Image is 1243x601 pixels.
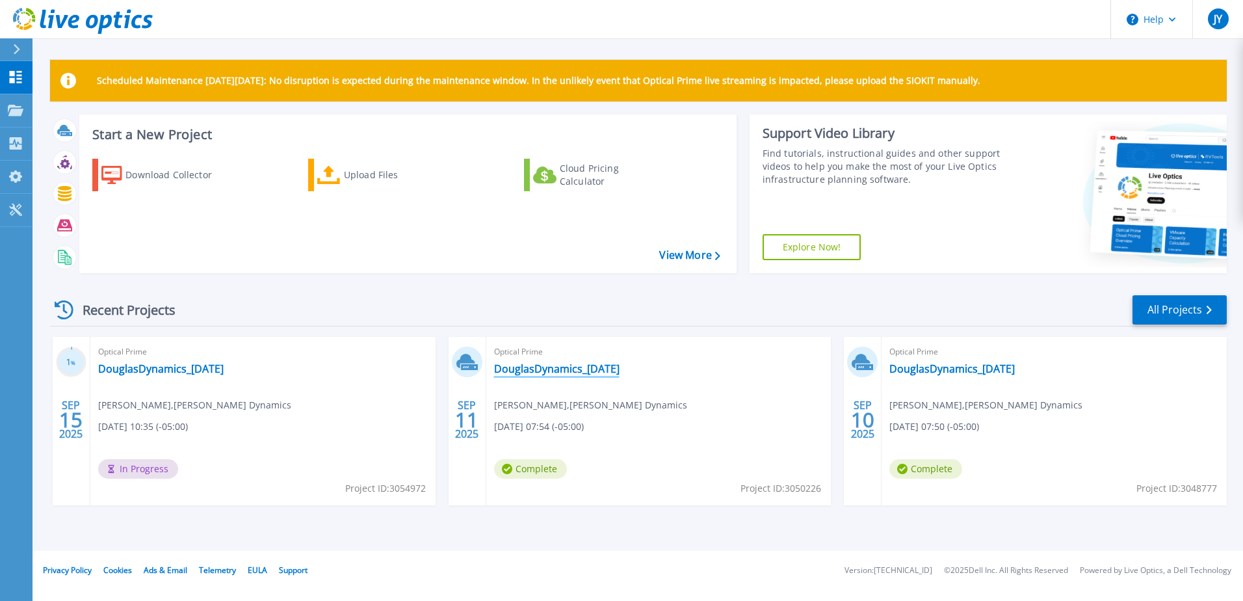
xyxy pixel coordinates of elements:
[524,159,669,191] a: Cloud Pricing Calculator
[889,362,1015,375] a: DouglasDynamics_[DATE]
[248,565,267,576] a: EULA
[199,565,236,576] a: Telemetry
[125,162,229,188] div: Download Collector
[740,481,821,496] span: Project ID: 3050226
[97,75,980,86] p: Scheduled Maintenance [DATE][DATE]: No disruption is expected during the maintenance window. In t...
[98,420,188,434] span: [DATE] 10:35 (-05:00)
[659,249,720,261] a: View More
[50,294,193,326] div: Recent Projects
[763,147,1006,186] div: Find tutorials, instructional guides and other support videos to help you make the most of your L...
[103,565,132,576] a: Cookies
[345,481,426,496] span: Project ID: 3054972
[763,234,861,260] a: Explore Now!
[1132,295,1227,325] a: All Projects
[494,420,584,434] span: [DATE] 07:54 (-05:00)
[92,159,237,191] a: Download Collector
[308,159,453,191] a: Upload Files
[944,567,1068,575] li: © 2025 Dell Inc. All Rights Reserved
[344,162,448,188] div: Upload Files
[43,565,92,576] a: Privacy Policy
[144,565,187,576] a: Ads & Email
[71,359,75,366] span: %
[494,398,687,412] span: [PERSON_NAME] , [PERSON_NAME] Dynamics
[455,414,478,425] span: 11
[850,396,875,444] div: SEP 2025
[851,414,874,425] span: 10
[56,355,86,370] h3: 1
[560,162,664,188] div: Cloud Pricing Calculator
[889,398,1082,412] span: [PERSON_NAME] , [PERSON_NAME] Dynamics
[98,345,428,359] span: Optical Prime
[454,396,479,444] div: SEP 2025
[889,420,979,434] span: [DATE] 07:50 (-05:00)
[59,396,83,444] div: SEP 2025
[92,127,720,142] h3: Start a New Project
[889,459,962,479] span: Complete
[889,345,1219,359] span: Optical Prime
[1136,481,1217,496] span: Project ID: 3048777
[98,459,178,479] span: In Progress
[763,125,1006,142] div: Support Video Library
[844,567,932,575] li: Version: [TECHNICAL_ID]
[494,362,620,375] a: DouglasDynamics_[DATE]
[279,565,307,576] a: Support
[494,459,567,479] span: Complete
[98,398,291,412] span: [PERSON_NAME] , [PERSON_NAME] Dynamics
[59,414,83,425] span: 15
[494,345,824,359] span: Optical Prime
[1080,567,1231,575] li: Powered by Live Optics, a Dell Technology
[98,362,224,375] a: DouglasDynamics_[DATE]
[1214,14,1222,24] span: JY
